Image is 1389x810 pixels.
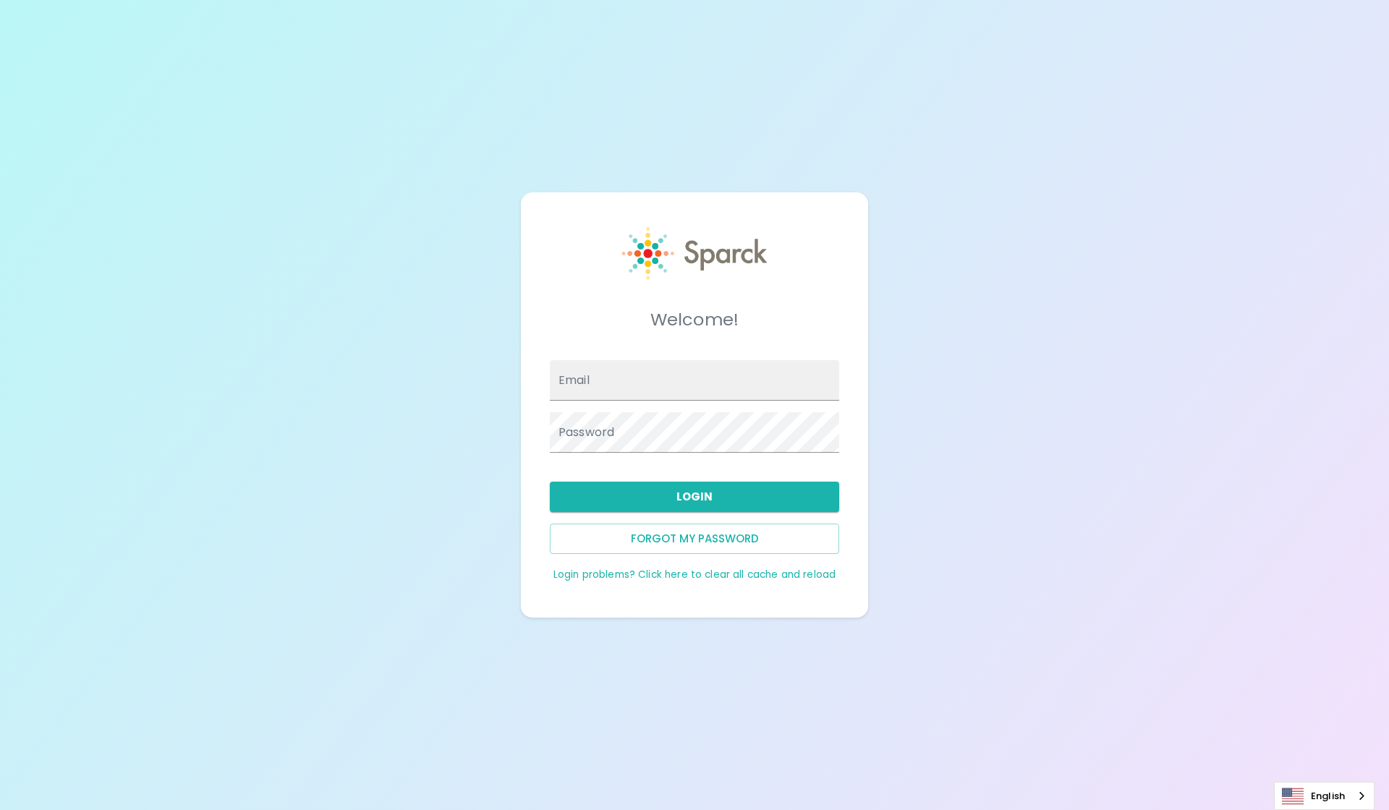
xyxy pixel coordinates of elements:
[553,568,836,581] a: Login problems? Click here to clear all cache and reload
[550,308,839,331] h5: Welcome!
[1274,782,1375,810] div: Language
[1275,783,1374,809] a: English
[1274,782,1375,810] aside: Language selected: English
[550,524,839,554] button: Forgot my password
[550,482,839,512] button: Login
[622,227,767,280] img: Sparck logo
